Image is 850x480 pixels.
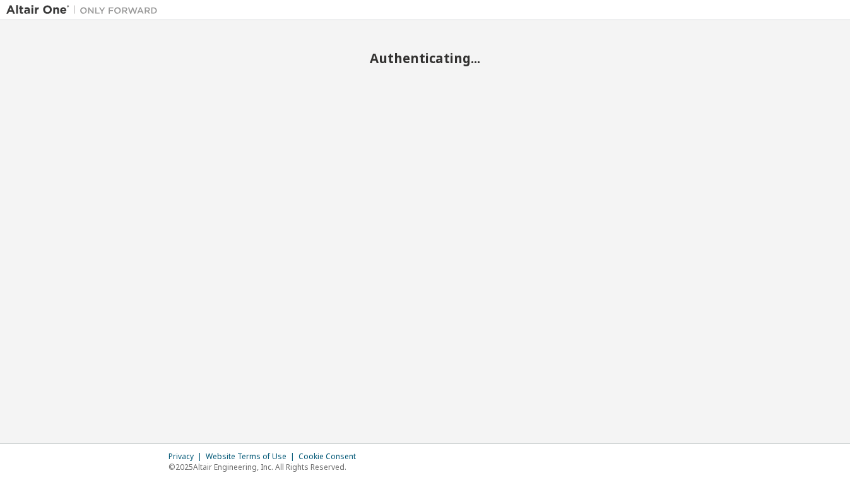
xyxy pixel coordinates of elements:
div: Cookie Consent [298,452,363,462]
div: Privacy [168,452,206,462]
h2: Authenticating... [6,50,844,66]
img: Altair One [6,4,164,16]
div: Website Terms of Use [206,452,298,462]
p: © 2025 Altair Engineering, Inc. All Rights Reserved. [168,462,363,472]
